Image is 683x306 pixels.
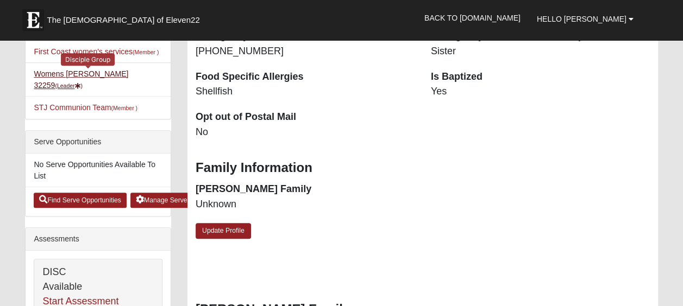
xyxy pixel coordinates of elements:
dd: No [196,125,415,139]
div: Serve Opportunities [26,131,171,154]
span: The [DEMOGRAPHIC_DATA] of Eleven22 [47,15,199,25]
div: Disciple Group [61,53,115,66]
small: (Member ) [133,49,159,55]
a: Hello [PERSON_NAME] [529,5,642,33]
a: Update Profile [196,223,251,239]
dd: Shellfish [196,85,415,99]
a: First Coast women's services(Member ) [34,47,159,56]
span: Hello [PERSON_NAME] [537,15,626,23]
dd: Yes [431,85,650,99]
small: (Member ) [111,105,137,111]
dt: Is Baptized [431,70,650,84]
dt: [PERSON_NAME] Family [196,182,415,196]
li: No Serve Opportunities Available To List [26,154,171,187]
a: Back to [DOMAIN_NAME] [416,4,529,31]
dd: Unknown [196,197,415,212]
a: STJ Communion Team(Member ) [34,103,137,112]
dt: Opt out of Postal Mail [196,110,415,124]
dd: Sister [431,44,650,59]
img: Eleven22 logo [22,9,44,31]
small: (Leader ) [55,82,83,89]
a: Manage Serve Opportunities [130,193,234,208]
a: Find Serve Opportunities [34,193,127,208]
dd: [PHONE_NUMBER] [196,44,415,59]
a: The [DEMOGRAPHIC_DATA] of Eleven22 [17,4,234,31]
a: Womens [PERSON_NAME] 32259(Leader) [34,69,128,90]
h3: Family Information [196,160,650,176]
dt: Food Specific Allergies [196,70,415,84]
div: Assessments [26,228,171,251]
